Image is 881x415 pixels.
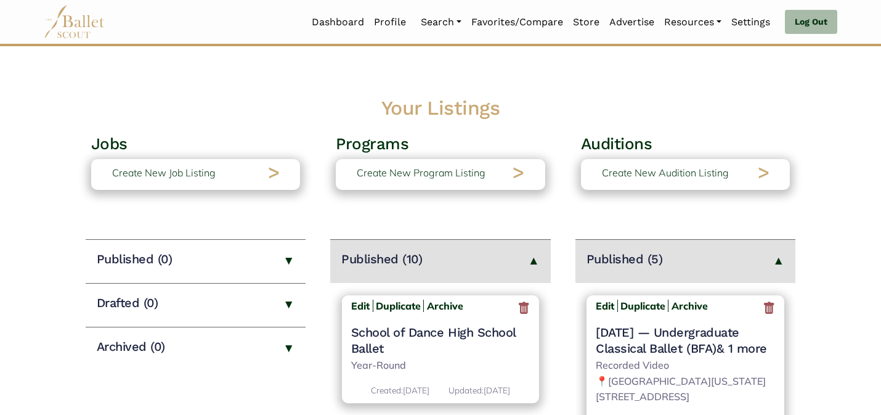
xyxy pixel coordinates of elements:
[785,10,837,35] a: Log Out
[449,384,510,397] p: [DATE]
[587,251,663,267] h4: Published (5)
[596,325,739,356] span: — Undergraduate Classical Ballet (BFA)
[758,160,769,186] h2: >
[351,300,373,312] a: Edit
[416,9,466,35] a: Search
[371,385,403,395] span: Created:
[602,165,729,181] p: Create New Audition Listing
[568,9,604,35] a: Store
[336,159,545,190] a: Create New Program Listing>
[371,384,429,397] p: [DATE]
[97,295,158,311] h4: Drafted (0)
[97,251,173,267] h4: Published (0)
[604,9,659,35] a: Advertise
[91,134,301,155] h3: Jobs
[596,358,775,405] p: Recorded Video 📍[GEOGRAPHIC_DATA][US_STATE] [STREET_ADDRESS]
[376,300,421,312] a: Duplicate
[351,358,530,374] p: Year-Round
[351,324,530,356] a: School of Dance High School Ballet
[307,9,369,35] a: Dashboard
[581,134,790,155] h3: Auditions
[659,9,726,35] a: Resources
[423,300,463,312] a: Archive
[268,160,280,186] h2: >
[466,9,568,35] a: Favorites/Compare
[672,300,708,312] b: Archive
[341,251,422,267] h4: Published (10)
[596,300,614,312] b: Edit
[112,165,216,181] p: Create New Job Listing
[596,325,739,356] a: [DATE] — Undergraduate Classical Ballet (BFA)
[357,165,485,181] p: Create New Program Listing
[336,134,545,155] h3: Programs
[97,339,165,355] h4: Archived (0)
[91,159,301,190] a: Create New Job Listing>
[449,385,484,395] span: Updated:
[581,159,790,190] a: Create New Audition Listing>
[513,160,524,186] h2: >
[427,300,463,312] b: Archive
[596,300,618,312] a: Edit
[717,341,767,356] a: & 1 more
[726,9,775,35] a: Settings
[369,9,411,35] a: Profile
[351,300,370,312] b: Edit
[668,300,708,312] a: Archive
[620,300,665,312] a: Duplicate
